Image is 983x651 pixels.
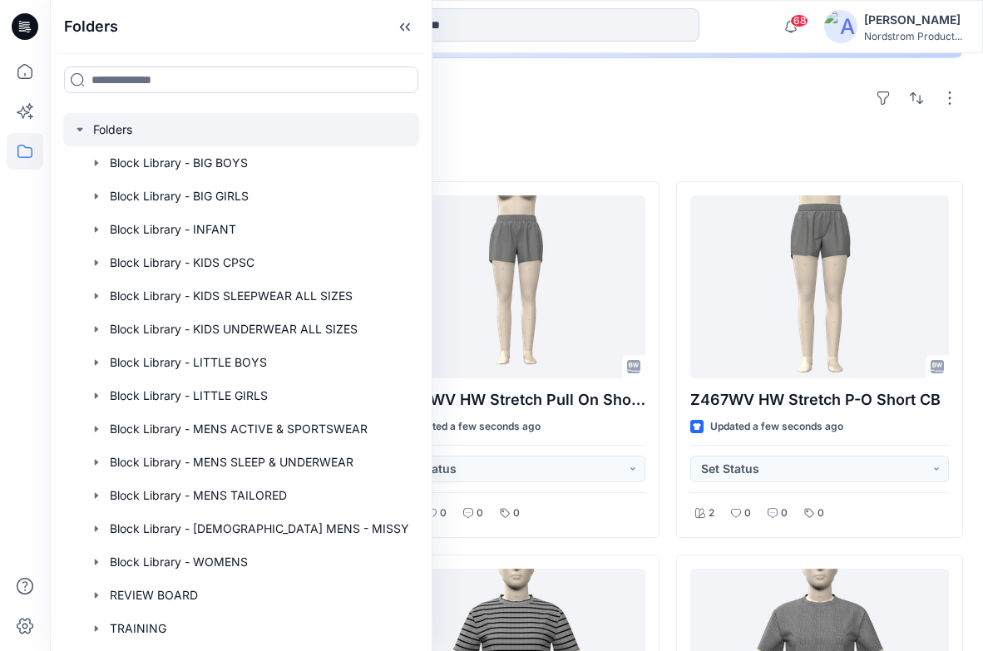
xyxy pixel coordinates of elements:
[864,10,962,30] div: [PERSON_NAME]
[477,505,483,522] p: 0
[818,505,824,522] p: 0
[709,505,714,522] p: 2
[440,505,447,522] p: 0
[513,505,520,522] p: 0
[690,195,949,378] a: Z467WV HW Stretch P-O Short CB
[790,14,808,27] span: 68
[408,418,541,436] p: Updated a few seconds ago
[710,418,843,436] p: Updated a few seconds ago
[824,10,857,43] img: avatar
[70,145,963,165] h4: Styles
[744,505,751,522] p: 0
[781,505,788,522] p: 0
[388,388,646,412] p: Z467 WV HW Stretch Pull On Short IH
[388,195,646,378] a: Z467 WV HW Stretch Pull On Short IH
[864,30,962,42] div: Nordstrom Product...
[690,388,949,412] p: Z467WV HW Stretch P-O Short CB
